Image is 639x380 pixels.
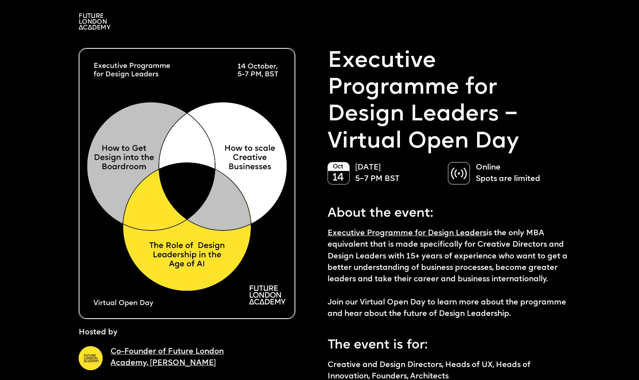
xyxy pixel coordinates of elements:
a: Executive Programme for Design Leaders [328,229,486,237]
p: [DATE] 5–7 PM BST [355,162,440,185]
p: Online Spots are limited [476,162,560,185]
p: About the event: [328,200,569,223]
p: is the only MBA equivalent that is made specifically for Creative Directors and Design Leaders wi... [328,228,569,320]
p: Executive Programme for Design Leaders – Virtual Open Day [328,48,569,155]
p: The event is for: [328,332,569,355]
a: Co-Founder of Future London Academy, [PERSON_NAME] [110,348,224,367]
img: A logo saying in 3 lines: Future London Academy [79,13,110,30]
p: Hosted by [79,327,118,338]
img: A yellow circle with Future London Academy logo [79,346,103,370]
